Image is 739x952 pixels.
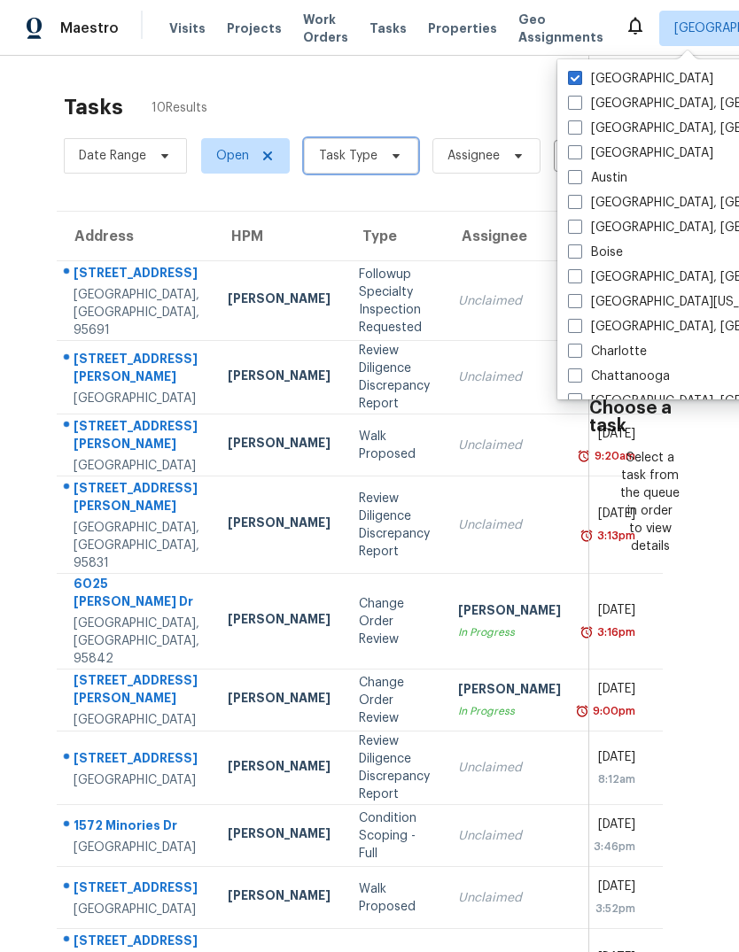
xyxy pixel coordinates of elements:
div: Unclaimed [458,368,561,386]
span: Geo Assignments [518,11,603,46]
div: Select a task from the queue in order to view details [619,449,680,555]
div: [PERSON_NAME] [228,610,331,632]
div: [PERSON_NAME] [458,601,561,623]
th: HPM [214,212,345,261]
span: Properties [428,19,497,37]
div: Condition Scoping - Full [359,809,430,863]
label: [GEOGRAPHIC_DATA] [568,144,713,162]
span: Assignee [447,147,500,165]
div: [GEOGRAPHIC_DATA], [GEOGRAPHIC_DATA], 95831 [74,519,199,572]
label: Chattanooga [568,368,670,385]
div: In Progress [458,702,561,720]
th: Assignee [444,212,575,261]
span: 10 Results [152,99,207,117]
div: [GEOGRAPHIC_DATA] [74,711,199,729]
div: Unclaimed [458,827,561,845]
img: Overdue Alarm Icon [580,623,594,641]
div: Walk Proposed [359,428,430,463]
div: [PERSON_NAME] [228,689,331,711]
div: [GEOGRAPHIC_DATA] [74,771,199,789]
div: [STREET_ADDRESS] [74,749,199,771]
div: Review Diligence Discrepancy Report [359,342,430,413]
div: [PERSON_NAME] [228,886,331,909]
div: [PERSON_NAME] [228,514,331,536]
div: Unclaimed [458,889,561,907]
img: Overdue Alarm Icon [575,702,589,720]
span: Projects [227,19,282,37]
div: Unclaimed [458,516,561,534]
div: 6025 [PERSON_NAME] Dr [74,575,199,615]
span: Open [216,147,249,165]
th: Address [57,212,214,261]
div: [GEOGRAPHIC_DATA] [74,901,199,918]
div: Unclaimed [458,292,561,310]
span: Visits [169,19,206,37]
div: Change Order Review [359,674,430,727]
div: [PERSON_NAME] [228,824,331,847]
div: [STREET_ADDRESS][PERSON_NAME] [74,479,199,519]
div: [PERSON_NAME] [228,290,331,312]
span: Task Type [319,147,377,165]
div: [STREET_ADDRESS][PERSON_NAME] [74,671,199,711]
div: [GEOGRAPHIC_DATA] [74,839,199,856]
div: [PERSON_NAME] [228,367,331,389]
div: In Progress [458,623,561,641]
label: Charlotte [568,343,647,360]
div: Unclaimed [458,759,561,777]
div: [PERSON_NAME] [228,434,331,456]
img: Overdue Alarm Icon [580,527,594,545]
img: Overdue Alarm Icon [577,447,591,465]
span: Tasks [369,22,407,35]
div: [GEOGRAPHIC_DATA] [74,457,199,475]
input: Search by address [554,144,615,172]
div: Unclaimed [458,437,561,454]
div: [PERSON_NAME] [228,757,331,779]
div: 1572 Minories Dr [74,817,199,839]
div: [STREET_ADDRESS][PERSON_NAME] [74,350,199,390]
h2: Tasks [64,98,123,116]
span: Date Range [79,147,146,165]
div: [GEOGRAPHIC_DATA], [GEOGRAPHIC_DATA], 95691 [74,286,199,339]
div: Followup Specialty Inspection Requested [359,266,430,337]
label: [GEOGRAPHIC_DATA] [568,70,713,88]
div: Review Diligence Discrepancy Report [359,732,430,803]
div: Change Order Review [359,595,430,648]
div: Walk Proposed [359,880,430,916]
label: Boise [568,244,623,261]
label: Austin [568,169,627,187]
h3: Choose a task [589,399,711,435]
th: Type [345,212,444,261]
div: [STREET_ADDRESS][PERSON_NAME] [74,417,199,457]
div: [STREET_ADDRESS] [74,878,199,901]
div: [GEOGRAPHIC_DATA], [GEOGRAPHIC_DATA], 95842 [74,615,199,668]
span: Work Orders [303,11,348,46]
div: [PERSON_NAME] [458,680,561,702]
div: [STREET_ADDRESS] [74,264,199,286]
div: [GEOGRAPHIC_DATA] [74,390,199,407]
span: Maestro [60,19,119,37]
div: Review Diligence Discrepancy Report [359,490,430,561]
